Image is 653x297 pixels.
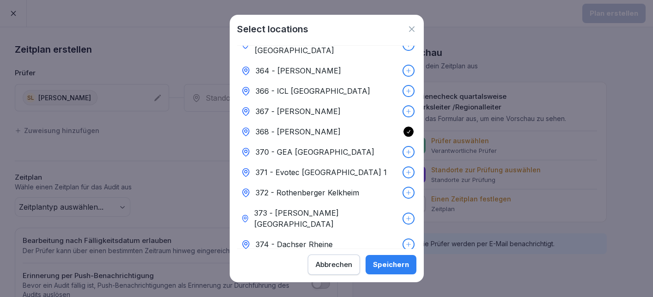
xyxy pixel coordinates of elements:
p: 367 - [PERSON_NAME] [256,106,341,117]
div: Abbrechen [316,260,352,270]
p: 364 - [PERSON_NAME] [256,65,341,76]
p: 368 - [PERSON_NAME] [256,126,341,137]
h1: Select locations [237,22,308,36]
div: Speichern [373,260,409,270]
p: 372 - Rothenberger Kelkheim [256,187,359,198]
p: 374 - Dachser Rheine [256,239,333,250]
p: 373 - [PERSON_NAME] [GEOGRAPHIC_DATA] [254,207,399,230]
p: 370 - GEA [GEOGRAPHIC_DATA] [256,146,374,158]
p: 366 - ICL [GEOGRAPHIC_DATA] [256,85,370,97]
button: Abbrechen [308,255,360,275]
p: 371 - Evotec [GEOGRAPHIC_DATA] 1 [256,167,387,178]
button: Speichern [366,255,416,274]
